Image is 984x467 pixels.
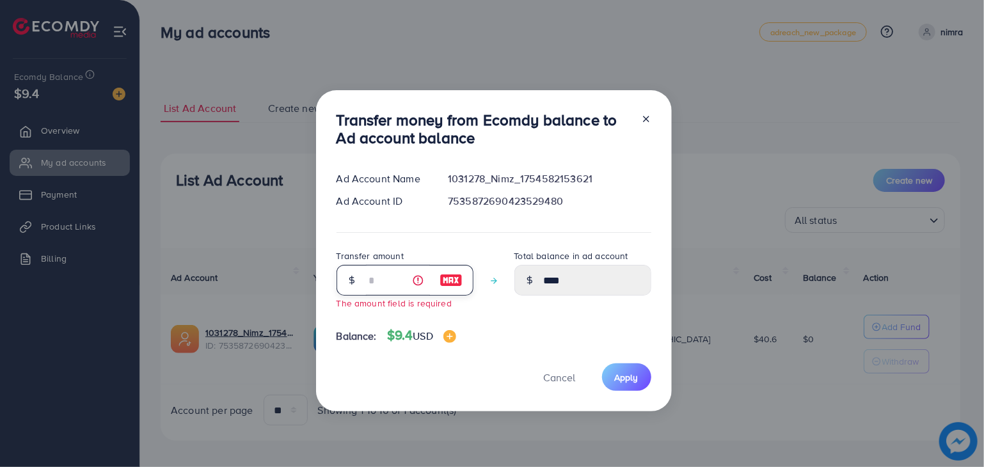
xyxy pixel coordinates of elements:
[326,194,438,209] div: Ad Account ID
[337,111,631,148] h3: Transfer money from Ecomdy balance to Ad account balance
[337,329,377,344] span: Balance:
[528,363,592,391] button: Cancel
[544,370,576,384] span: Cancel
[440,273,463,288] img: image
[438,194,661,209] div: 7535872690423529480
[438,171,661,186] div: 1031278_Nimz_1754582153621
[443,330,456,343] img: image
[615,371,639,384] span: Apply
[602,363,651,391] button: Apply
[387,328,456,344] h4: $9.4
[413,329,432,343] span: USD
[326,171,438,186] div: Ad Account Name
[337,249,404,262] label: Transfer amount
[337,297,452,309] small: The amount field is required
[514,249,628,262] label: Total balance in ad account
